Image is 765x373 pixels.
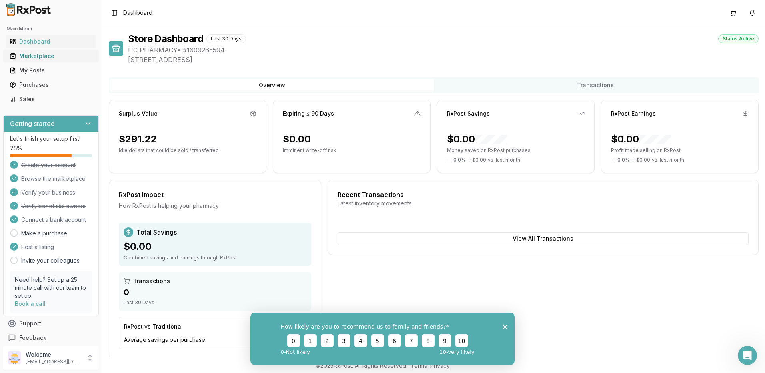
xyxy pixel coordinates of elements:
p: [EMAIL_ADDRESS][DOMAIN_NAME] [26,359,81,365]
span: 0.0 % [617,157,630,163]
span: Verify beneficial owners [21,202,86,210]
button: Transactions [434,79,757,92]
a: Dashboard [6,34,96,49]
span: Feedback [19,334,46,342]
div: RxPost Savings [447,110,490,118]
h3: Getting started [10,119,55,128]
button: Feedback [3,331,99,345]
div: Sales [10,95,92,103]
a: My Posts [6,63,96,78]
button: View All Transactions [338,232,749,245]
button: Purchases [3,78,99,91]
p: Welcome [26,351,81,359]
div: RxPost Earnings [611,110,656,118]
span: Verify your business [21,189,75,197]
p: Profit made selling on RxPost [611,147,749,154]
div: How RxPost is helping your pharmacy [119,202,311,210]
a: Book a call [15,300,46,307]
div: $0.00 [447,133,507,146]
button: Dashboard [3,35,99,48]
span: [STREET_ADDRESS] [128,55,759,64]
nav: breadcrumb [123,9,152,17]
a: Privacy [430,362,450,369]
div: Status: Active [718,34,759,43]
span: Dashboard [123,9,152,17]
button: My Posts [3,64,99,77]
a: Make a purchase [21,229,67,237]
span: 75 % [10,144,22,152]
p: Let's finish your setup first! [10,135,92,143]
iframe: Survey from RxPost [250,313,515,365]
p: Need help? Set up a 25 minute call with our team to set up. [15,276,87,300]
div: Combined savings and earnings through RxPost [124,255,306,261]
div: 0 [124,287,306,298]
button: Sales [3,93,99,106]
div: Latest inventory movements [338,199,749,207]
a: Sales [6,92,96,106]
p: Imminent write-off risk [283,147,421,154]
span: 0.0 % [453,157,466,163]
a: Purchases [6,78,96,92]
div: $0.00 [283,133,311,146]
iframe: Intercom live chat [738,346,757,365]
span: Post a listing [21,243,54,251]
div: $291.22 [119,133,157,146]
div: My Posts [10,66,92,74]
span: Create your account [21,161,76,169]
p: Money saved on RxPost purchases [447,147,585,154]
div: Dashboard [10,38,92,46]
div: $0.00 [124,240,306,253]
a: Terms [411,362,427,369]
div: Last 30 Days [206,34,246,43]
span: HC PHARMACY • # 1609265594 [128,45,759,55]
h1: Store Dashboard [128,32,203,45]
span: Average savings per purchase: [124,336,206,344]
a: Invite your colleagues [21,257,80,265]
h2: Main Menu [6,26,96,32]
div: Surplus Value [119,110,158,118]
a: Marketplace [6,49,96,63]
button: Overview [110,79,434,92]
p: Idle dollars that could be sold / transferred [119,147,256,154]
button: Support [3,316,99,331]
span: Transactions [133,277,170,285]
div: Purchases [10,81,92,89]
button: Marketplace [3,50,99,62]
span: Total Savings [136,227,177,237]
div: $0.00 [611,133,671,146]
div: Recent Transactions [338,190,749,199]
div: Expiring ≤ 90 Days [283,110,334,118]
img: User avatar [8,351,21,364]
div: Last 30 Days [124,299,306,306]
span: ( - $0.00 ) vs. last month [632,157,684,163]
span: Connect a bank account [21,216,86,224]
div: Marketplace [10,52,92,60]
span: Browse the marketplace [21,175,86,183]
div: RxPost Impact [119,190,311,199]
img: RxPost Logo [3,3,54,16]
div: RxPost vs Traditional [124,323,183,331]
span: ( - $0.00 ) vs. last month [468,157,520,163]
